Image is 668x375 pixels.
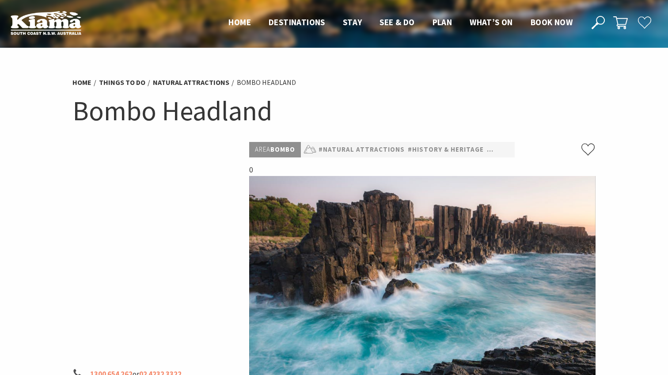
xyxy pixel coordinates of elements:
a: Natural Attractions [153,78,229,87]
span: What’s On [470,17,513,27]
a: What’s On [470,17,513,28]
li: Bombo Headland [237,77,296,88]
a: Home [72,78,91,87]
a: Stay [343,17,362,28]
img: Kiama Logo [11,11,81,35]
p: Bombo [249,142,301,157]
a: Plan [433,17,452,28]
a: #Natural Attractions [319,144,405,155]
a: #History & Heritage [408,144,484,155]
span: Destinations [269,17,325,27]
span: Plan [433,17,452,27]
a: Home [228,17,251,28]
span: Book now [531,17,573,27]
a: Things To Do [99,78,145,87]
span: Area [255,145,270,153]
h1: Bombo Headland [72,93,596,129]
a: Book now [531,17,573,28]
span: Stay [343,17,362,27]
span: Home [228,17,251,27]
a: See & Do [380,17,414,28]
nav: Main Menu [220,15,581,30]
span: See & Do [380,17,414,27]
a: Destinations [269,17,325,28]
